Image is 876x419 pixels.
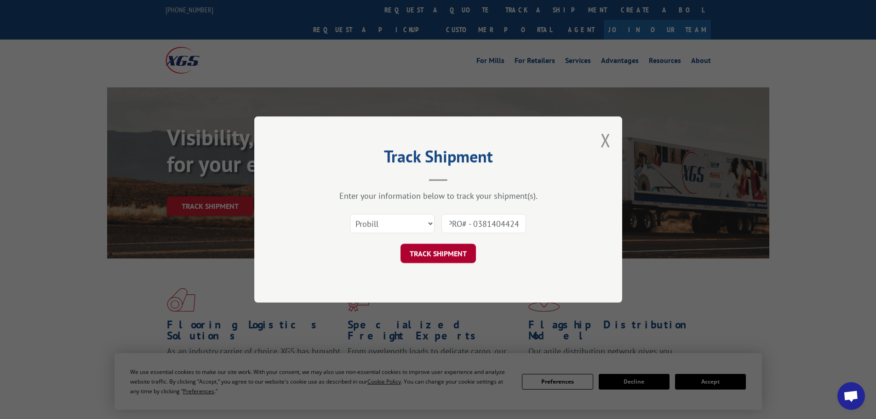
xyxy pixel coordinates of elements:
input: Number(s) [441,214,526,233]
div: Open chat [837,382,865,410]
button: TRACK SHIPMENT [401,244,476,263]
div: Enter your information below to track your shipment(s). [300,190,576,201]
button: Close modal [601,128,611,152]
h2: Track Shipment [300,150,576,167]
